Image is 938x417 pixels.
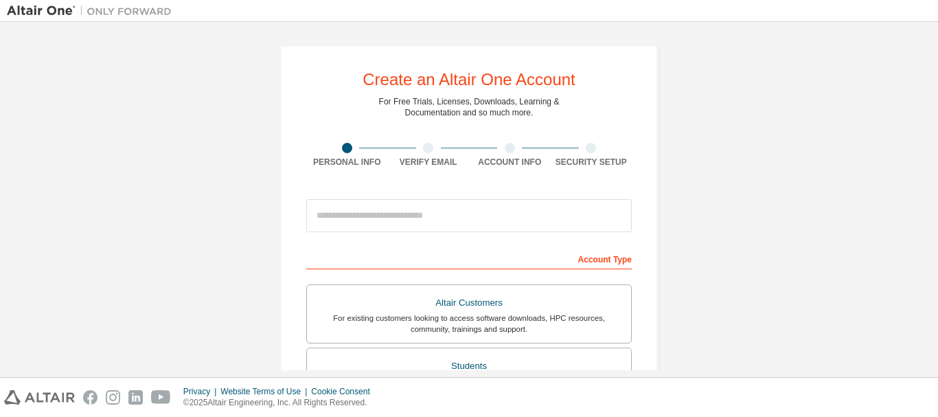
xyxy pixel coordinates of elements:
div: Create an Altair One Account [363,71,575,88]
div: Students [315,357,623,376]
div: Cookie Consent [311,386,378,397]
img: instagram.svg [106,390,120,405]
div: For Free Trials, Licenses, Downloads, Learning & Documentation and so much more. [379,96,560,118]
div: Verify Email [388,157,470,168]
img: youtube.svg [151,390,171,405]
div: Website Terms of Use [220,386,311,397]
img: linkedin.svg [128,390,143,405]
img: altair_logo.svg [4,390,75,405]
img: Altair One [7,4,179,18]
div: Account Info [469,157,551,168]
div: Privacy [183,386,220,397]
div: For existing customers looking to access software downloads, HPC resources, community, trainings ... [315,313,623,335]
div: Altair Customers [315,293,623,313]
p: © 2025 Altair Engineering, Inc. All Rights Reserved. [183,397,378,409]
div: Personal Info [306,157,388,168]
div: Security Setup [551,157,632,168]
img: facebook.svg [83,390,98,405]
div: Account Type [306,247,632,269]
